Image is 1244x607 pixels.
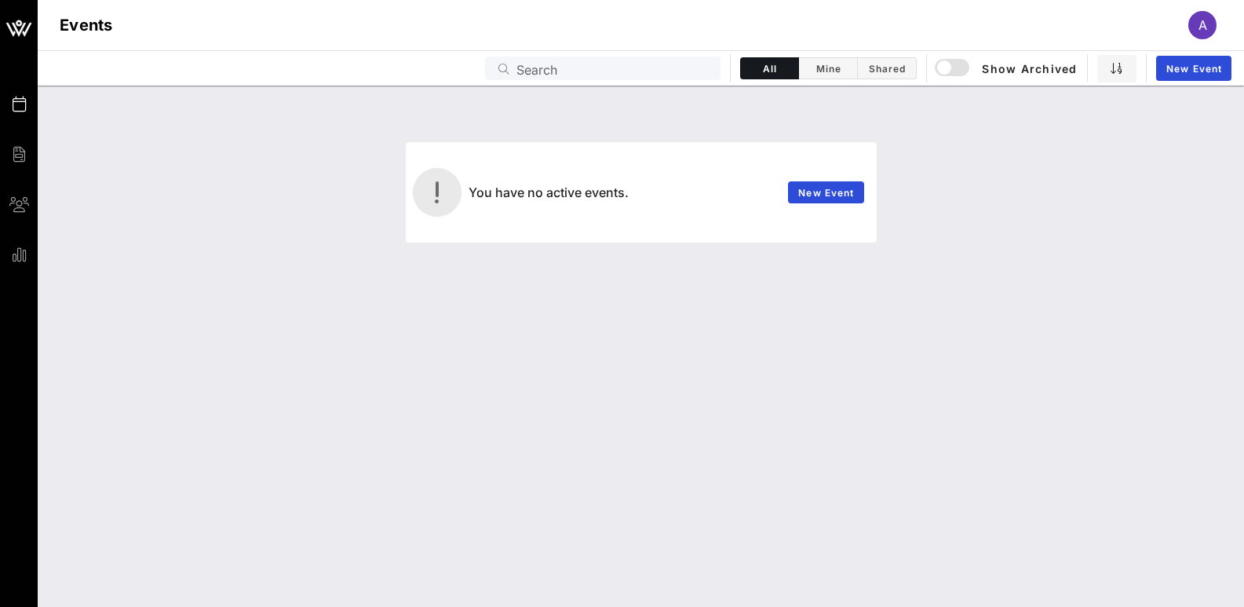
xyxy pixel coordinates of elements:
[858,57,917,79] button: Shared
[1188,11,1217,39] div: A
[867,63,907,75] span: Shared
[1198,17,1207,33] span: A
[788,181,864,203] a: New Event
[469,185,629,200] span: You have no active events.
[797,187,854,199] span: New Event
[740,57,799,79] button: All
[936,54,1078,82] button: Show Archived
[937,59,1077,78] span: Show Archived
[808,63,848,75] span: Mine
[1156,56,1231,81] a: New Event
[1166,63,1222,75] span: New Event
[60,13,113,38] h1: Events
[799,57,858,79] button: Mine
[750,63,789,75] span: All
